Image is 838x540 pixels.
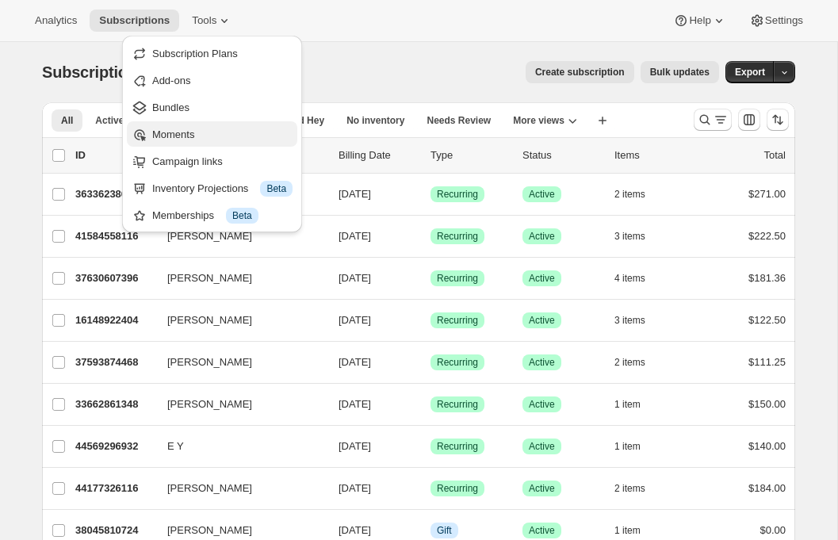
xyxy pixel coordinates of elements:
span: Active [529,314,555,327]
span: Subscription Plans [152,48,238,59]
span: Subscriptions [42,63,146,81]
span: Recurring [437,482,478,495]
p: 44569296932 [75,439,155,454]
p: Total [764,147,786,163]
span: $222.50 [748,230,786,242]
p: 16148922404 [75,312,155,328]
span: Recurring [437,356,478,369]
span: Active [529,398,555,411]
span: [DATE] [339,524,371,536]
span: E Y [167,439,184,454]
span: Active [529,188,555,201]
button: Bundles [127,94,297,120]
p: Status [522,147,602,163]
button: 3 items [614,225,663,247]
span: $140.00 [748,440,786,452]
span: [DATE] [339,398,371,410]
span: Active [95,114,124,127]
p: Billing Date [339,147,418,163]
span: Beta [232,209,252,222]
button: Memberships [127,202,297,228]
span: 2 items [614,482,645,495]
div: 41584558116[PERSON_NAME][DATE]SuccessRecurringSuccessActive3 items$222.50 [75,225,786,247]
span: [PERSON_NAME] [167,481,252,496]
span: $0.00 [760,524,786,536]
button: 2 items [614,183,663,205]
button: Bulk updates [641,61,719,83]
button: 2 items [614,351,663,373]
span: Moments [152,128,194,140]
span: All [61,114,73,127]
button: Moments [127,121,297,147]
button: E Y [158,434,316,459]
span: Bundles [152,101,189,113]
span: [PERSON_NAME] [167,354,252,370]
div: 37630607396[PERSON_NAME][DATE]SuccessRecurringSuccessActive4 items$181.36 [75,267,786,289]
button: Create subscription [526,61,634,83]
span: 1 item [614,524,641,537]
div: Items [614,147,694,163]
button: [PERSON_NAME] [158,392,316,417]
button: Tools [182,10,242,32]
div: 44569296932E Y[DATE]SuccessRecurringSuccessActive1 item$140.00 [75,435,786,458]
span: [DATE] [339,272,371,284]
span: Create subscription [535,66,625,79]
button: Create new view [590,109,615,132]
span: [DATE] [339,440,371,452]
span: Help [689,14,710,27]
span: Recurring [437,188,478,201]
span: [DATE] [339,356,371,368]
span: More views [513,114,564,127]
button: Help [664,10,736,32]
span: Bulk updates [650,66,710,79]
span: Active [529,524,555,537]
span: $122.50 [748,314,786,326]
span: Add-ons [152,75,190,86]
button: Export [725,61,775,83]
span: No inventory [346,114,404,127]
span: 1 item [614,440,641,453]
span: Analytics [35,14,77,27]
span: 2 items [614,356,645,369]
span: $111.25 [748,356,786,368]
span: [DATE] [339,482,371,494]
button: Search and filter results [694,109,732,131]
button: 4 items [614,267,663,289]
div: Inventory Projections [152,181,293,197]
span: [DATE] [339,230,371,242]
div: Memberships [152,208,293,224]
span: Recurring [437,230,478,243]
span: Active [529,356,555,369]
div: 37593874468[PERSON_NAME][DATE]SuccessRecurringSuccessActive2 items$111.25 [75,351,786,373]
span: Recurring [437,272,478,285]
span: Active [529,482,555,495]
p: 44177326116 [75,481,155,496]
div: 44177326116[PERSON_NAME][DATE]SuccessRecurringSuccessActive2 items$184.00 [75,477,786,500]
div: 33662861348[PERSON_NAME][DATE]SuccessRecurringSuccessActive1 item$150.00 [75,393,786,416]
p: 38045810724 [75,523,155,538]
span: Settings [765,14,803,27]
button: 1 item [614,435,658,458]
div: Type [430,147,510,163]
span: Active [529,440,555,453]
button: 1 item [614,393,658,416]
button: [PERSON_NAME] [158,350,316,375]
button: More views [503,109,587,132]
div: 16148922404[PERSON_NAME][DATE]SuccessRecurringSuccessActive3 items$122.50 [75,309,786,331]
div: IDCustomerBilling DateTypeStatusItemsTotal [75,147,786,163]
button: [PERSON_NAME] [158,476,316,501]
span: Beta [266,182,286,195]
p: 36336238628 [75,186,155,202]
p: 37630607396 [75,270,155,286]
span: 2 items [614,188,645,201]
button: 2 items [614,477,663,500]
span: Needs Review [427,114,491,127]
span: Recurring [437,314,478,327]
button: 3 items [614,309,663,331]
button: Sort the results [767,109,789,131]
p: 33662861348 [75,396,155,412]
span: Subscriptions [99,14,170,27]
button: [PERSON_NAME] [158,266,316,291]
span: Tools [192,14,216,27]
span: [DATE] [339,314,371,326]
